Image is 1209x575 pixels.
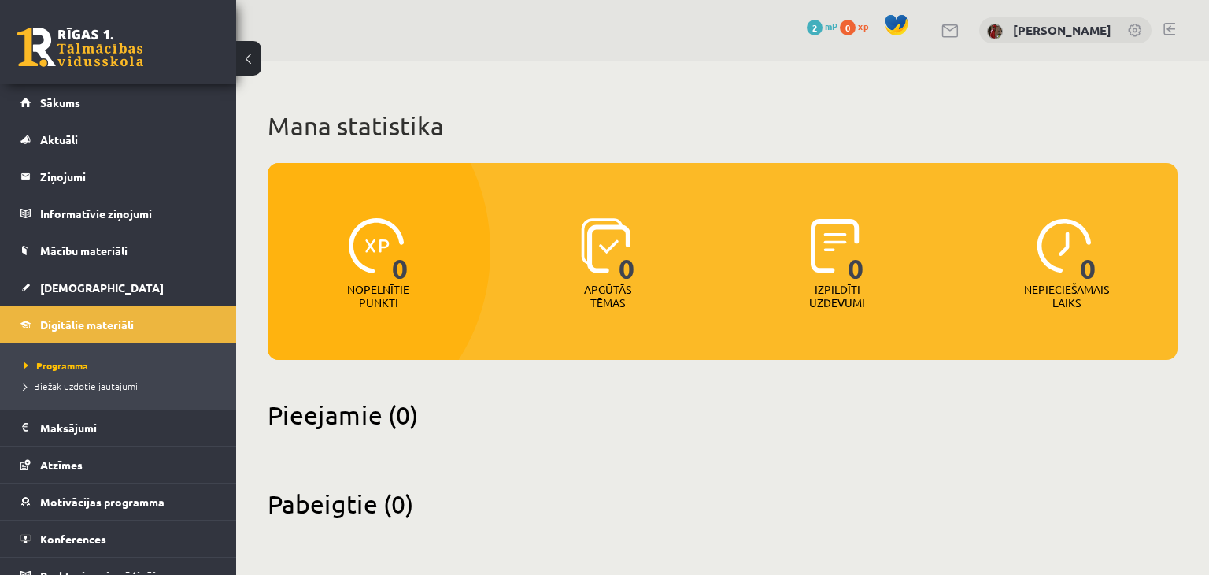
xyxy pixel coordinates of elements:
legend: Ziņojumi [40,158,216,195]
span: Biežāk uzdotie jautājumi [24,380,138,392]
h1: Mana statistika [268,110,1178,142]
a: [DEMOGRAPHIC_DATA] [20,269,216,306]
span: [DEMOGRAPHIC_DATA] [40,280,164,295]
span: 0 [1080,218,1096,283]
img: icon-xp-0682a9bc20223a9ccc6f5883a126b849a74cddfe5390d2b41b4391c66f2066e7.svg [349,218,404,273]
a: 0 xp [840,20,876,32]
p: Nopelnītie punkti [347,283,409,310]
a: Biežāk uzdotie jautājumi [24,379,220,393]
a: Mācību materiāli [20,232,216,269]
a: Konferences [20,521,216,557]
span: 0 [840,20,856,35]
span: Digitālie materiāli [40,317,134,332]
span: mP [825,20,837,32]
p: Izpildīti uzdevumi [807,283,868,310]
span: Aktuāli [40,132,78,147]
span: 2 [807,20,823,35]
span: Konferences [40,532,106,546]
a: Informatīvie ziņojumi [20,195,216,232]
span: 0 [619,218,635,283]
a: Aktuāli [20,121,216,158]
span: Atzīmes [40,458,83,472]
img: Vitālijs Kapustins [987,24,1003,39]
span: Programma [24,359,88,372]
a: Ziņojumi [20,158,216,195]
a: Atzīmes [20,447,216,483]
h2: Pabeigtie (0) [268,488,1178,519]
a: Programma [24,358,220,373]
span: Mācību materiāli [40,243,128,258]
h2: Pieejamie (0) [268,399,1178,430]
legend: Informatīvie ziņojumi [40,195,216,232]
span: 0 [848,218,864,283]
a: Maksājumi [20,410,216,446]
span: Motivācijas programma [40,495,165,509]
p: Apgūtās tēmas [577,283,638,310]
a: Rīgas 1. Tālmācības vidusskola [17,28,143,67]
img: icon-clock-7be60019b62300814b6bd22b8e044499b485619524d84068768e800edab66f18.svg [1037,218,1092,273]
img: icon-learned-topics-4a711ccc23c960034f471b6e78daf4a3bad4a20eaf4de84257b87e66633f6470.svg [581,218,630,273]
a: Digitālie materiāli [20,306,216,343]
span: 0 [392,218,409,283]
img: icon-completed-tasks-ad58ae20a441b2904462921112bc710f1caf180af7a3daa7317a5a94f2d26646.svg [811,218,860,273]
a: 2 mP [807,20,837,32]
span: xp [858,20,868,32]
a: Sākums [20,84,216,121]
a: [PERSON_NAME] [1013,22,1111,38]
span: Sākums [40,95,80,109]
legend: Maksājumi [40,410,216,446]
p: Nepieciešamais laiks [1024,283,1109,310]
a: Motivācijas programma [20,484,216,520]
